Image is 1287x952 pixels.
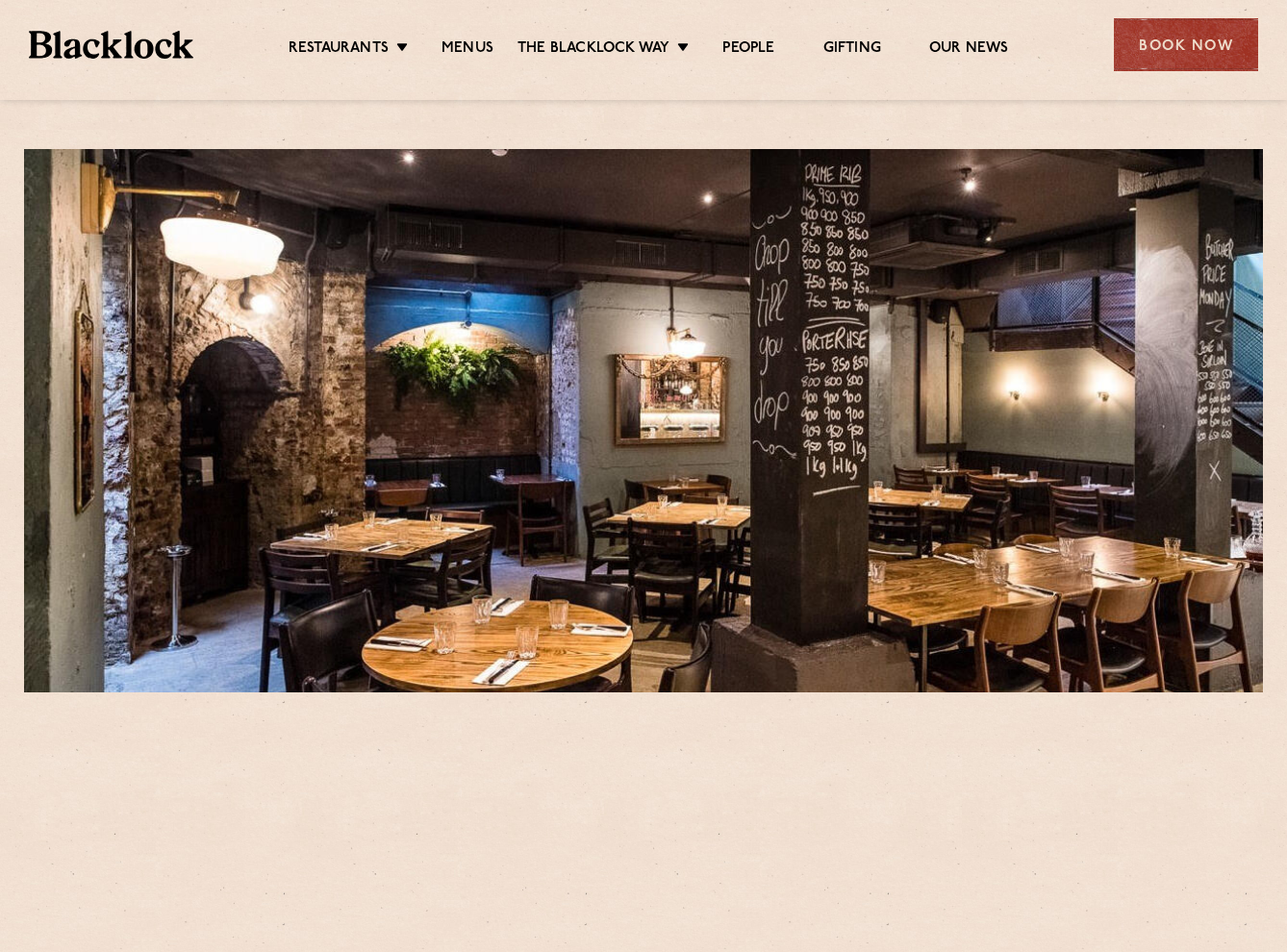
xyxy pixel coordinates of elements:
[1114,18,1258,71] div: Book Now
[722,39,774,61] a: People
[442,39,493,61] a: Menus
[29,31,193,59] img: BL_Textured_Logo-footer-cropped.svg
[929,39,1009,61] a: Our News
[517,39,669,61] a: The Blacklock Way
[289,39,389,61] a: Restaurants
[823,39,881,61] a: Gifting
